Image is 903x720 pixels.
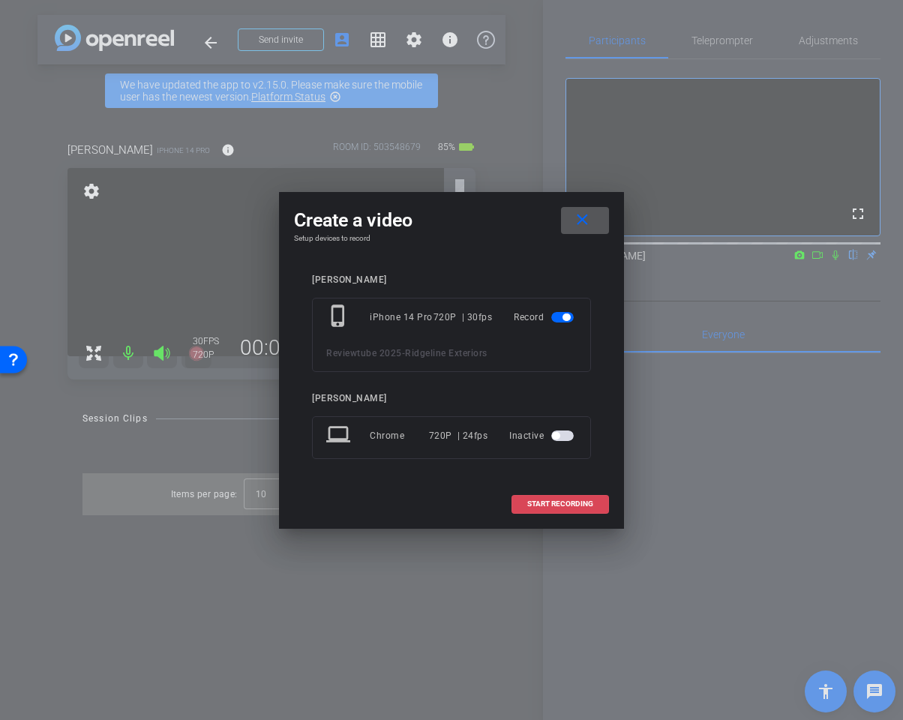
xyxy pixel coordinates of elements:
div: 720P | 30fps [433,304,493,331]
span: START RECORDING [527,500,593,508]
span: Ridgeline Exteriors [405,348,487,358]
div: [PERSON_NAME] [312,274,591,286]
h4: Setup devices to record [294,234,609,243]
span: - [402,348,406,358]
div: 720P | 24fps [429,422,488,449]
div: Inactive [509,422,577,449]
button: START RECORDING [511,495,609,514]
div: Record [514,304,577,331]
div: Chrome [370,422,429,449]
span: Reviewtube 2025 [326,348,402,358]
div: iPhone 14 Pro [370,304,433,331]
div: Create a video [294,207,609,234]
mat-icon: laptop [326,422,353,449]
mat-icon: close [573,211,592,229]
mat-icon: phone_iphone [326,304,353,331]
div: [PERSON_NAME] [312,393,591,404]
